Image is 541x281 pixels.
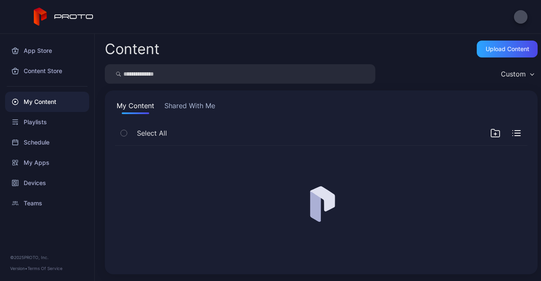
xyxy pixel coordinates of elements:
[5,61,89,81] a: Content Store
[27,266,63,271] a: Terms Of Service
[5,41,89,61] a: App Store
[5,193,89,213] a: Teams
[5,132,89,153] a: Schedule
[477,41,538,57] button: Upload Content
[497,64,538,84] button: Custom
[5,173,89,193] a: Devices
[5,112,89,132] a: Playlists
[10,254,84,261] div: © 2025 PROTO, Inc.
[163,101,217,114] button: Shared With Me
[137,128,167,138] span: Select All
[105,42,159,56] div: Content
[5,153,89,173] a: My Apps
[115,101,156,114] button: My Content
[486,46,529,52] div: Upload Content
[501,70,526,78] div: Custom
[10,266,27,271] span: Version •
[5,92,89,112] a: My Content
